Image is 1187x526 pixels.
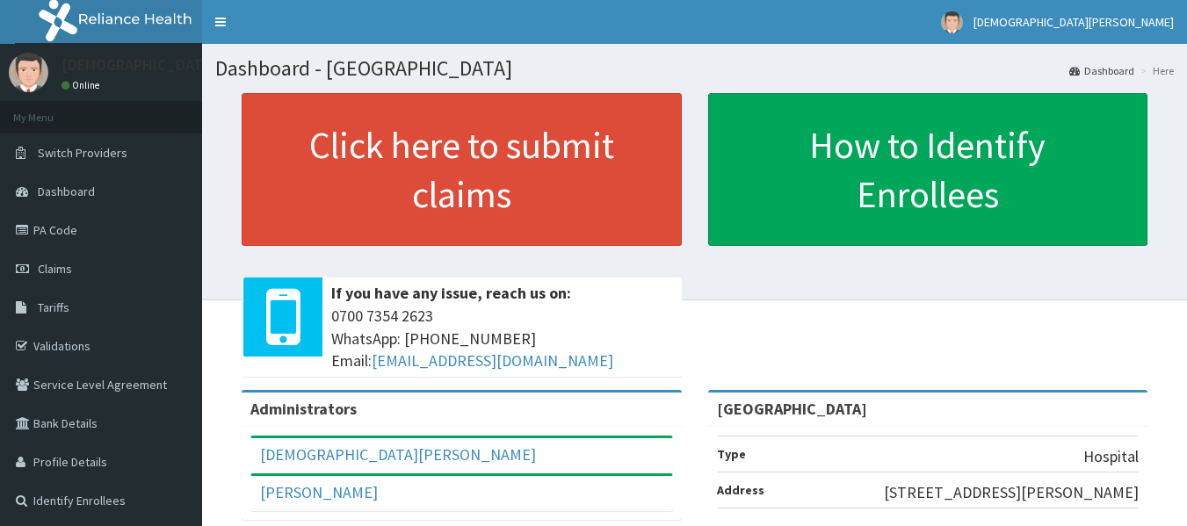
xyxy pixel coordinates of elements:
b: If you have any issue, reach us on: [331,283,571,303]
a: [PERSON_NAME] [260,482,378,502]
span: Tariffs [38,299,69,315]
span: 0700 7354 2623 WhatsApp: [PHONE_NUMBER] Email: [331,305,673,372]
p: Hospital [1083,445,1139,468]
img: User Image [9,53,48,92]
a: How to Identify Enrollees [708,93,1148,246]
span: Claims [38,261,72,277]
img: User Image [941,11,963,33]
span: [DEMOGRAPHIC_DATA][PERSON_NAME] [973,14,1174,30]
h1: Dashboard - [GEOGRAPHIC_DATA] [215,57,1174,80]
p: [STREET_ADDRESS][PERSON_NAME] [884,481,1139,504]
span: Switch Providers [38,145,127,161]
b: Address [717,482,764,498]
a: Online [62,79,104,91]
a: [DEMOGRAPHIC_DATA][PERSON_NAME] [260,444,536,465]
li: Here [1136,63,1174,78]
b: Type [717,446,746,462]
a: Click here to submit claims [242,93,682,246]
strong: [GEOGRAPHIC_DATA] [717,399,867,419]
a: [EMAIL_ADDRESS][DOMAIN_NAME] [372,350,613,371]
a: Dashboard [1069,63,1134,78]
p: [DEMOGRAPHIC_DATA][PERSON_NAME] [62,57,332,73]
b: Administrators [250,399,357,419]
span: Dashboard [38,184,95,199]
